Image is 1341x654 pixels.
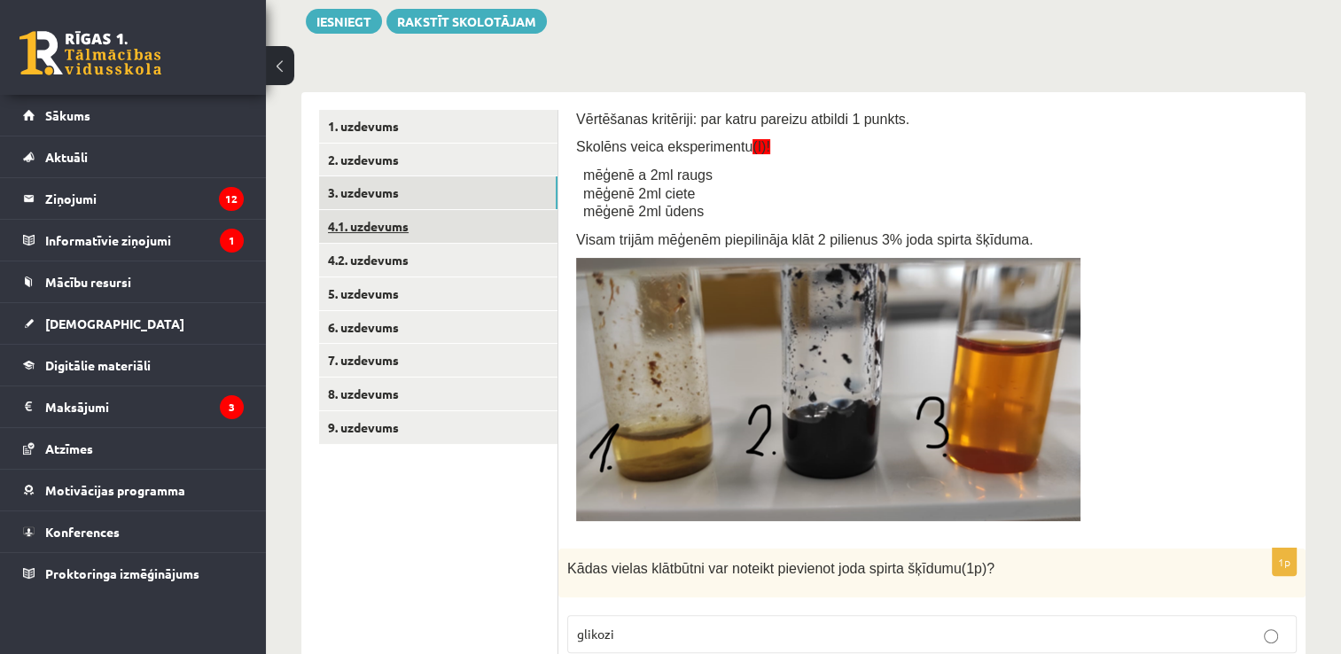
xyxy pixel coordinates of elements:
[45,274,131,290] span: Mācību resursi
[583,167,713,183] span: mēģenē a 2ml raugs
[752,139,770,154] span: (I)!
[23,261,244,302] a: Mācību resursi
[45,149,88,165] span: Aktuāli
[583,186,695,201] span: mēģenē 2ml ciete
[23,428,244,469] a: Atzīmes
[23,303,244,344] a: [DEMOGRAPHIC_DATA]
[23,95,244,136] a: Sākums
[45,357,151,373] span: Digitālie materiāli
[576,258,1080,521] img: A close up of a test tube Description automatically generated
[23,553,244,594] a: Proktoringa izmēģinājums
[23,345,244,385] a: Digitālie materiāli
[567,561,994,576] span: Kādas vielas klātbūtni var noteikt pievienot joda spirta šķīdumu(1p)?
[386,9,547,34] a: Rakstīt skolotājam
[19,31,161,75] a: Rīgas 1. Tālmācības vidusskola
[23,386,244,427] a: Maksājumi3
[45,440,93,456] span: Atzīmes
[45,565,199,581] span: Proktoringa izmēģinājums
[306,9,382,34] button: Iesniegt
[220,395,244,419] i: 3
[583,204,704,219] span: mēģenē 2ml ūdens
[45,107,90,123] span: Sākums
[319,110,557,143] a: 1. uzdevums
[220,229,244,253] i: 1
[45,315,184,331] span: [DEMOGRAPHIC_DATA]
[319,144,557,176] a: 2. uzdevums
[45,220,244,261] legend: Informatīvie ziņojumi
[319,176,557,209] a: 3. uzdevums
[319,344,557,377] a: 7. uzdevums
[23,470,244,510] a: Motivācijas programma
[576,112,909,127] span: Vērtēšanas kritēriji: par katru pareizu atbildi 1 punkts.
[23,511,244,552] a: Konferences
[319,311,557,344] a: 6. uzdevums
[576,139,770,154] span: Skolēns veica eksperimentu
[1272,548,1297,576] p: 1p
[319,244,557,276] a: 4.2. uzdevums
[23,178,244,219] a: Ziņojumi12
[45,178,244,219] legend: Ziņojumi
[1264,629,1278,643] input: glikozi
[577,626,614,642] span: glikozi
[319,277,557,310] a: 5. uzdevums
[23,220,244,261] a: Informatīvie ziņojumi1
[23,136,244,177] a: Aktuāli
[219,187,244,211] i: 12
[319,411,557,444] a: 9. uzdevums
[45,482,185,498] span: Motivācijas programma
[45,524,120,540] span: Konferences
[319,210,557,243] a: 4.1. uzdevums
[576,232,1033,247] span: Visam trijām mēģenēm piepilināja klāt 2 pilienus 3% joda spirta šķīduma.
[319,378,557,410] a: 8. uzdevums
[45,386,244,427] legend: Maksājumi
